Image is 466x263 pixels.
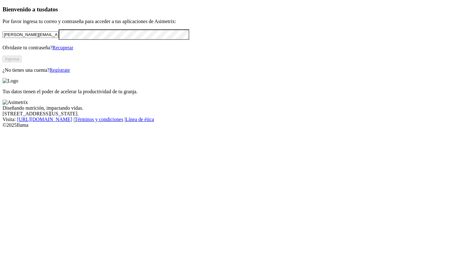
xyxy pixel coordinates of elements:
a: Regístrate [49,67,70,73]
a: [URL][DOMAIN_NAME] [17,117,72,122]
a: Términos y condiciones [74,117,123,122]
p: Por favor ingresa tu correo y contraseña para acceder a tus aplicaciones de Asimetrix: [3,19,463,24]
div: Diseñando nutrición, impactando vidas. [3,105,463,111]
a: Línea de ética [126,117,154,122]
img: Asimetrix [3,100,28,105]
img: Logo [3,78,18,84]
p: Tus datos tienen el poder de acelerar la productividad de tu granja. [3,89,463,95]
a: Recuperar [52,45,73,50]
button: Ingresa [3,56,22,62]
div: © 2025 Iluma [3,122,463,128]
input: Tu correo [3,31,59,38]
div: [STREET_ADDRESS][US_STATE]. [3,111,463,117]
p: Olvidaste tu contraseña? [3,45,463,51]
h3: Bienvenido a tus [3,6,463,13]
p: ¿No tienes una cuenta? [3,67,463,73]
span: datos [44,6,58,13]
div: Visita : | | [3,117,463,122]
